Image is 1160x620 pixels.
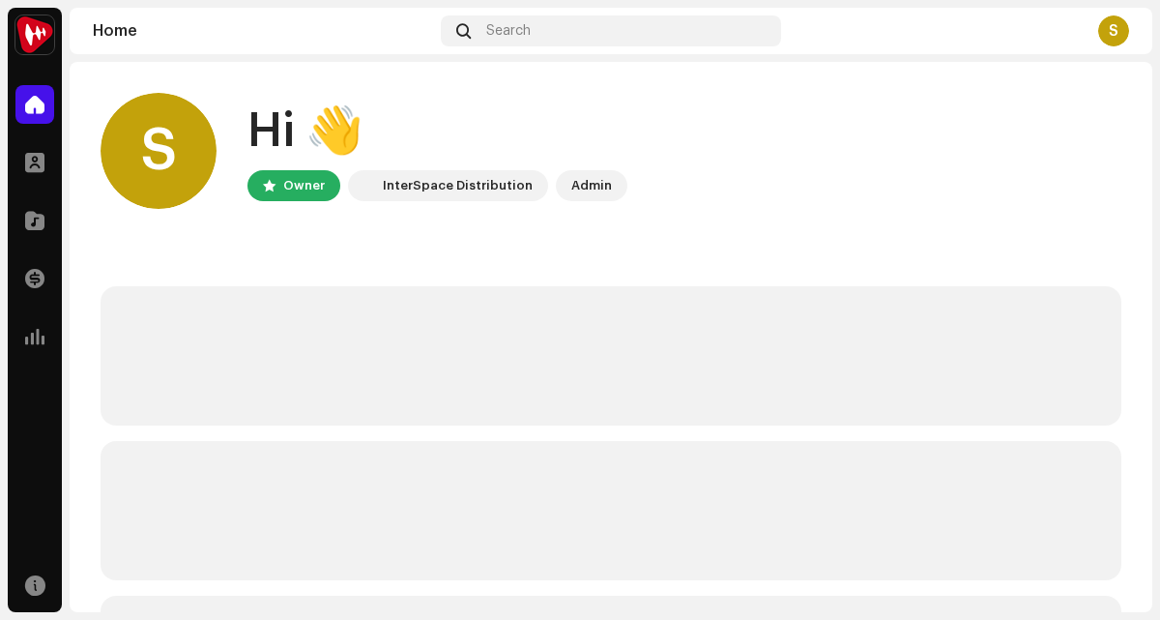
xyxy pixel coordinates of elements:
[486,23,531,39] span: Search
[93,23,433,39] div: Home
[101,93,217,209] div: S
[247,101,627,162] div: Hi 👋
[571,174,612,197] div: Admin
[352,174,375,197] img: 632e49d6-d763-4750-9166-d3cb9de33393
[15,15,54,54] img: 632e49d6-d763-4750-9166-d3cb9de33393
[283,174,325,197] div: Owner
[383,174,533,197] div: InterSpace Distribution
[1098,15,1129,46] div: S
